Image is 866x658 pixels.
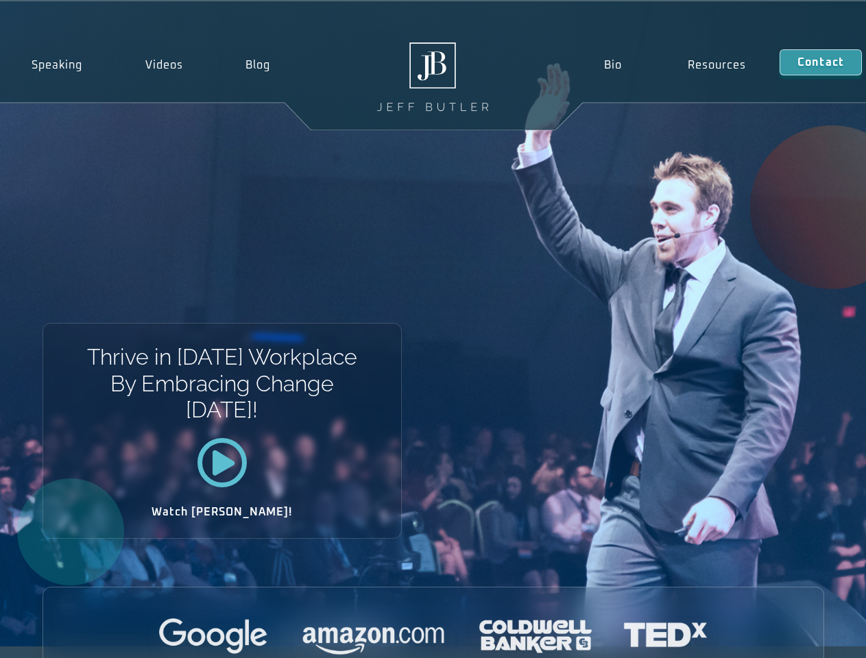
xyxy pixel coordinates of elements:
a: Videos [114,49,215,81]
a: Contact [780,49,862,75]
a: Blog [214,49,302,81]
a: Bio [570,49,655,81]
nav: Menu [570,49,779,81]
span: Contact [797,57,844,68]
h1: Thrive in [DATE] Workplace By Embracing Change [DATE]! [86,344,358,423]
h2: Watch [PERSON_NAME]! [91,507,353,517]
a: Resources [655,49,780,81]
